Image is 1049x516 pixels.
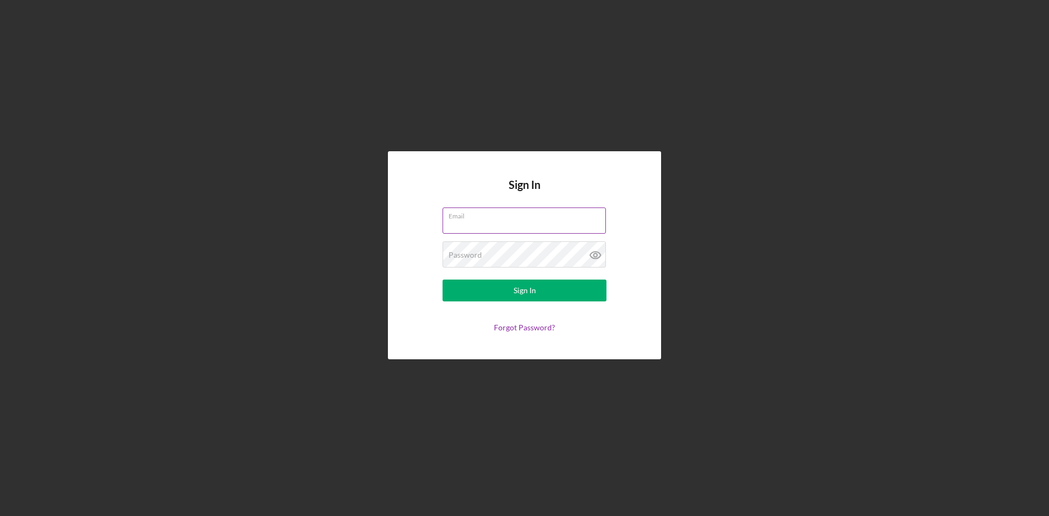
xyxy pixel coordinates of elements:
label: Password [449,251,482,259]
button: Sign In [443,280,606,301]
label: Email [449,208,606,220]
a: Forgot Password? [494,323,555,332]
h4: Sign In [509,179,540,207]
div: Sign In [514,280,536,301]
